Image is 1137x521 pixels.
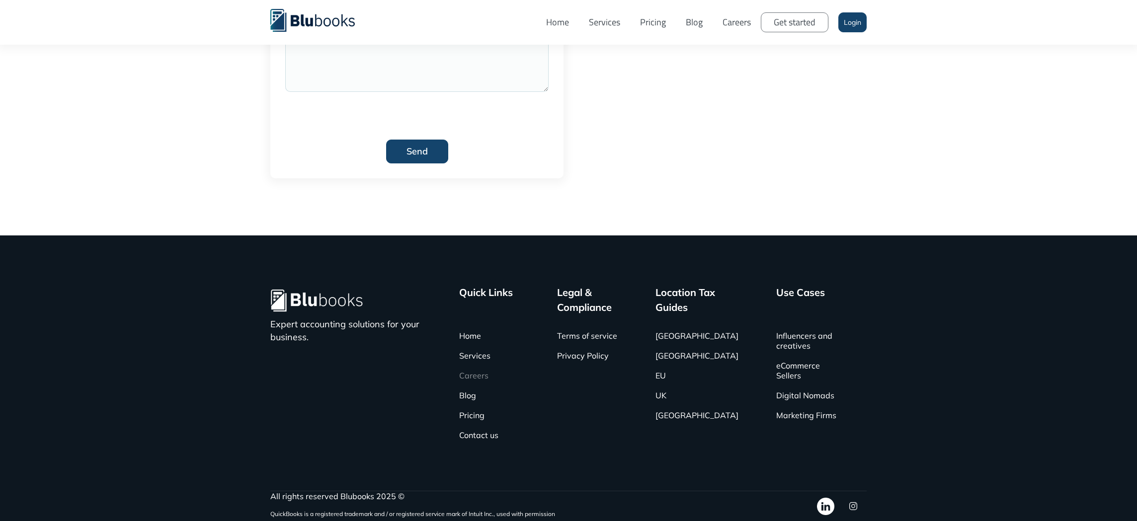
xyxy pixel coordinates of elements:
[761,12,828,32] a: Get started
[713,7,761,37] a: Careers
[459,385,476,405] a: Blog
[776,356,837,385] a: eCommerce Sellers
[655,326,738,346] a: [GEOGRAPHIC_DATA]
[630,7,676,37] a: Pricing
[655,285,748,315] div: Location Tax Guides
[557,346,609,366] a: Privacy Policy
[459,326,481,346] a: Home
[579,7,630,37] a: Services
[270,7,370,32] a: home
[655,346,738,366] a: [GEOGRAPHIC_DATA]
[270,318,431,344] p: Expert accounting solutions for your business.
[776,385,834,405] a: Digital Nomads
[459,285,513,315] div: Quick Links ‍
[459,366,488,385] a: Careers
[776,285,825,315] div: Use Cases ‍
[270,491,555,501] div: All rights reserved Blubooks 2025 ©
[557,326,617,346] a: Terms of service
[557,285,628,315] div: Legal & Compliance
[342,97,448,124] iframe: reCAPTCHA
[459,425,498,445] a: Contact us
[838,12,867,32] a: Login
[776,326,837,356] a: Influencers and creatives
[776,405,836,425] a: Marketing Firms
[459,405,485,425] a: Pricing
[386,140,448,163] input: Send
[655,366,666,385] a: EU
[655,405,738,425] a: [GEOGRAPHIC_DATA]
[270,510,555,518] sup: QuickBooks is a registered trademark and / or registered service mark of Intuit Inc., used with p...
[536,7,579,37] a: Home
[676,7,713,37] a: Blog
[459,346,490,366] a: Services
[655,385,666,405] a: UK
